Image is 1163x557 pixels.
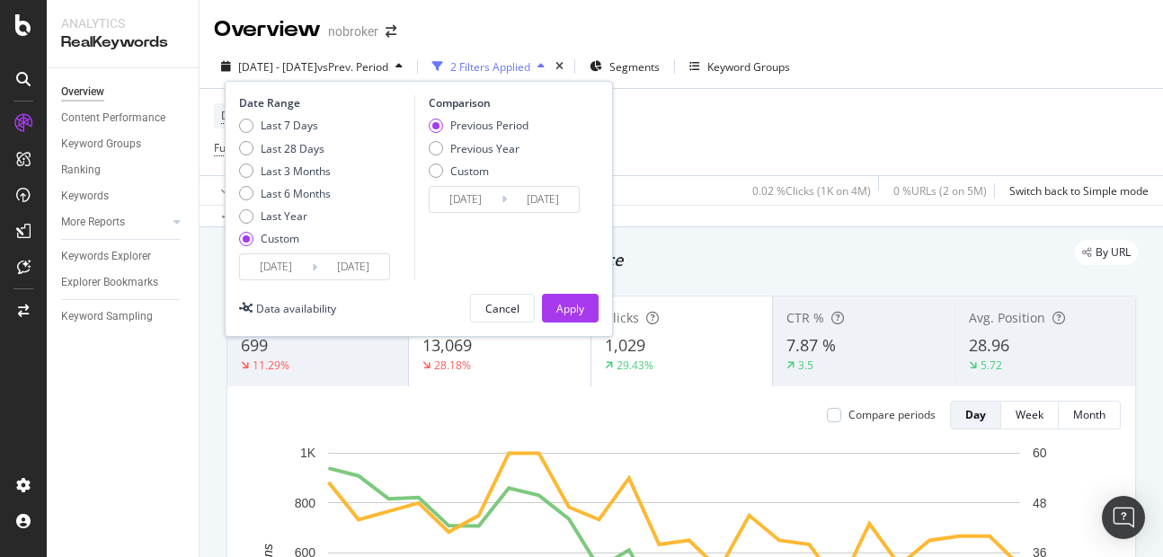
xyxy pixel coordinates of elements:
[450,164,489,179] div: Custom
[1033,446,1047,460] text: 60
[1102,496,1145,539] div: Open Intercom Messenger
[61,213,125,232] div: More Reports
[1096,247,1131,258] span: By URL
[239,208,331,224] div: Last Year
[969,334,1009,356] span: 28.96
[950,401,1001,429] button: Day
[61,109,165,128] div: Content Performance
[605,309,639,326] span: Clicks
[61,83,186,102] a: Overview
[61,161,186,180] a: Ranking
[682,52,797,81] button: Keyword Groups
[238,59,317,75] span: [DATE] - [DATE]
[485,301,519,316] div: Cancel
[61,187,186,206] a: Keywords
[434,358,471,373] div: 28.18%
[239,118,331,133] div: Last 7 Days
[239,95,410,111] div: Date Range
[261,141,324,156] div: Last 28 Days
[386,25,396,38] div: arrow-right-arrow-left
[893,183,987,199] div: 0 % URLs ( 2 on 5M )
[61,161,101,180] div: Ranking
[261,164,331,179] div: Last 3 Months
[965,407,986,422] div: Day
[61,307,153,326] div: Keyword Sampling
[300,446,316,460] text: 1K
[253,358,289,373] div: 11.29%
[422,334,472,356] span: 13,069
[969,309,1045,326] span: Avg. Position
[61,83,104,102] div: Overview
[317,254,389,279] input: End Date
[786,309,824,326] span: CTR %
[221,108,255,123] span: Device
[556,301,584,316] div: Apply
[542,294,599,323] button: Apply
[1009,183,1149,199] div: Switch back to Simple mode
[261,231,299,246] div: Custom
[450,118,528,133] div: Previous Period
[470,294,535,323] button: Cancel
[1073,407,1105,422] div: Month
[61,109,186,128] a: Content Performance
[798,358,813,373] div: 3.5
[61,135,141,154] div: Keyword Groups
[507,187,579,212] input: End Date
[214,14,321,45] div: Overview
[552,57,567,75] div: times
[1075,240,1138,265] div: legacy label
[752,183,871,199] div: 0.02 % Clicks ( 1K on 4M )
[429,141,528,156] div: Previous Year
[981,358,1002,373] div: 5.72
[295,496,316,510] text: 800
[786,334,836,356] span: 7.87 %
[214,176,266,205] button: Apply
[214,140,253,155] span: Full URL
[429,95,585,111] div: Comparison
[261,118,318,133] div: Last 7 Days
[61,247,186,266] a: Keywords Explorer
[317,59,388,75] span: vs Prev. Period
[61,135,186,154] a: Keyword Groups
[582,52,667,81] button: Segments
[261,186,331,201] div: Last 6 Months
[61,273,186,292] a: Explorer Bookmarks
[429,164,528,179] div: Custom
[1059,401,1121,429] button: Month
[239,186,331,201] div: Last 6 Months
[429,118,528,133] div: Previous Period
[61,247,151,266] div: Keywords Explorer
[61,213,168,232] a: More Reports
[1001,401,1059,429] button: Week
[61,32,184,53] div: RealKeywords
[848,407,936,422] div: Compare periods
[1033,496,1047,510] text: 48
[256,301,336,316] div: Data availability
[450,141,519,156] div: Previous Year
[430,187,502,212] input: Start Date
[707,59,790,75] div: Keyword Groups
[61,273,158,292] div: Explorer Bookmarks
[239,231,331,246] div: Custom
[328,22,378,40] div: nobroker
[425,52,552,81] button: 2 Filters Applied
[261,208,307,224] div: Last Year
[239,141,331,156] div: Last 28 Days
[61,14,184,32] div: Analytics
[240,254,312,279] input: Start Date
[61,307,186,326] a: Keyword Sampling
[609,59,660,75] span: Segments
[1016,407,1043,422] div: Week
[241,334,268,356] span: 699
[617,358,653,373] div: 29.43%
[214,52,410,81] button: [DATE] - [DATE]vsPrev. Period
[239,164,331,179] div: Last 3 Months
[61,187,109,206] div: Keywords
[605,334,645,356] span: 1,029
[1002,176,1149,205] button: Switch back to Simple mode
[450,59,530,75] div: 2 Filters Applied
